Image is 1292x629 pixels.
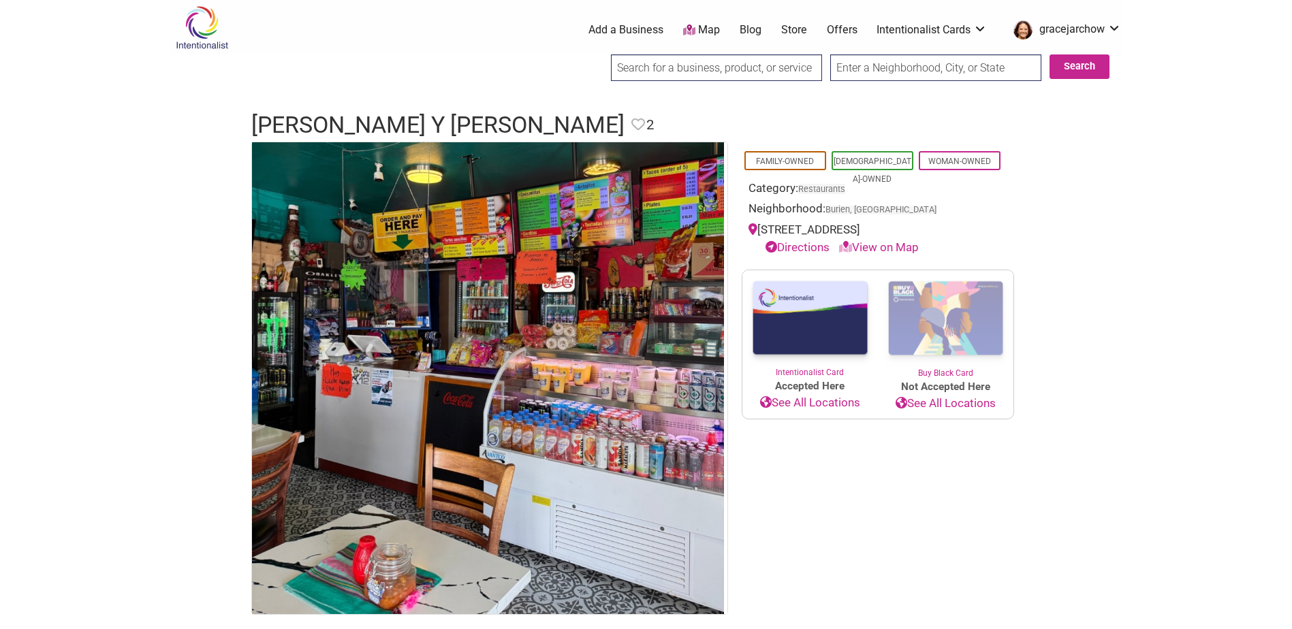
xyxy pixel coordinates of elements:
a: Restaurants [798,184,845,194]
span: Not Accepted Here [878,379,1013,395]
a: Blog [740,22,761,37]
button: Search [1050,54,1109,79]
a: gracejarchow [1007,18,1121,42]
a: Woman-Owned [928,157,991,166]
input: Search for a business, product, or service [611,54,822,81]
a: Intentionalist Cards [877,22,987,37]
a: Family-Owned [756,157,814,166]
a: Store [781,22,807,37]
a: View on Map [839,240,919,254]
h1: [PERSON_NAME] y [PERSON_NAME] [251,109,625,142]
input: Enter a Neighborhood, City, or State [830,54,1041,81]
i: Favorite [631,118,645,131]
img: Intentionalist [170,5,234,50]
a: Directions [766,240,830,254]
img: Intentionalist Card [742,270,878,366]
a: Add a Business [588,22,663,37]
span: Accepted Here [742,378,878,394]
a: Intentionalist Card [742,270,878,378]
a: See All Locations [878,395,1013,413]
a: Buy Black Card [878,270,1013,379]
a: Offers [827,22,857,37]
a: Map [683,22,720,38]
a: See All Locations [742,394,878,412]
span: Burien, [GEOGRAPHIC_DATA] [825,206,936,214]
div: [STREET_ADDRESS] [749,221,1007,256]
a: [DEMOGRAPHIC_DATA]-Owned [834,157,911,184]
img: Buy Black Card [878,270,1013,367]
span: 2 [646,114,654,135]
div: Category: [749,180,1007,201]
div: Neighborhood: [749,200,1007,221]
